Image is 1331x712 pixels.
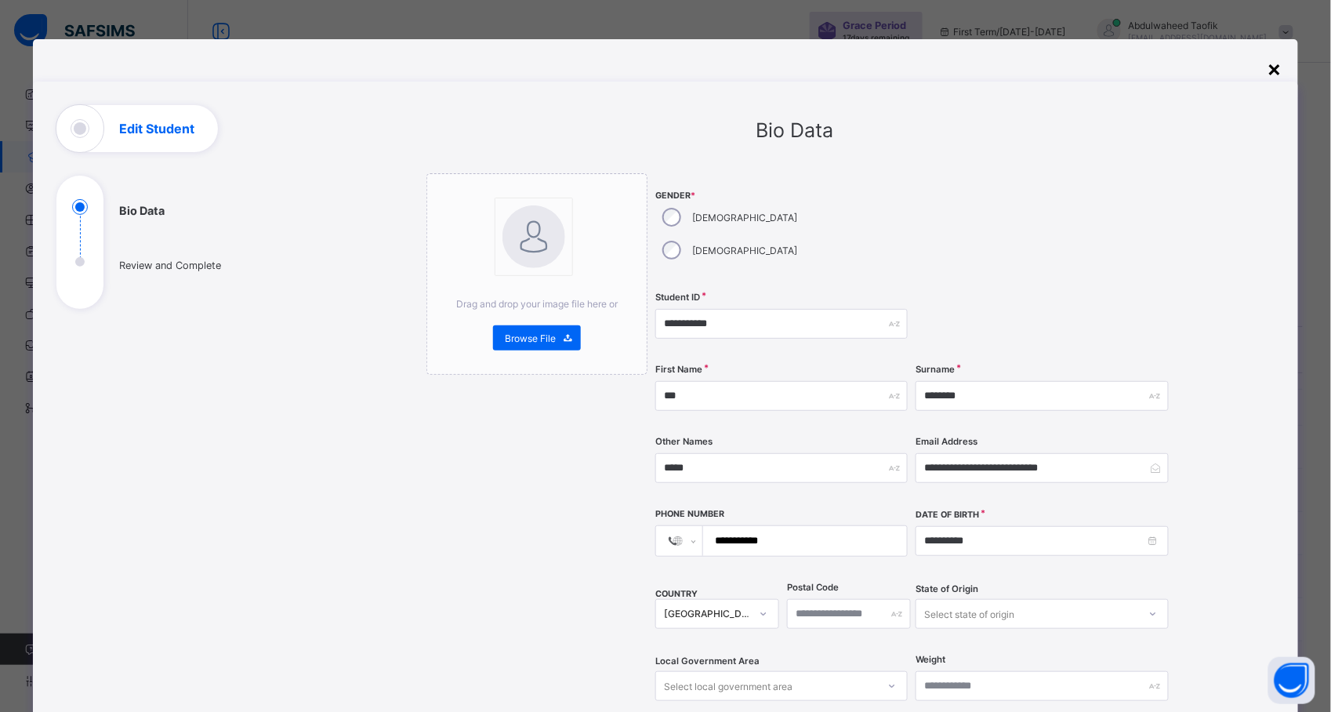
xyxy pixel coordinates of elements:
[655,589,698,599] span: COUNTRY
[664,671,792,701] div: Select local government area
[756,118,834,142] span: Bio Data
[502,205,565,268] img: bannerImage
[505,332,556,344] span: Browse File
[655,292,700,303] label: Student ID
[692,212,797,223] label: [DEMOGRAPHIC_DATA]
[664,608,750,620] div: [GEOGRAPHIC_DATA]
[1268,55,1282,82] div: ×
[655,191,908,201] span: Gender
[916,654,945,665] label: Weight
[916,510,979,520] label: Date of Birth
[692,245,797,256] label: [DEMOGRAPHIC_DATA]
[1268,657,1315,704] button: Open asap
[916,364,955,375] label: Surname
[426,173,647,375] div: bannerImageDrag and drop your image file here orBrowse File
[655,509,724,519] label: Phone Number
[916,583,978,594] span: State of Origin
[924,599,1014,629] div: Select state of origin
[456,298,618,310] span: Drag and drop your image file here or
[787,582,839,593] label: Postal Code
[916,436,977,447] label: Email Address
[655,436,713,447] label: Other Names
[655,656,760,667] span: Local Government Area
[119,122,194,135] h1: Edit Student
[655,364,702,375] label: First Name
